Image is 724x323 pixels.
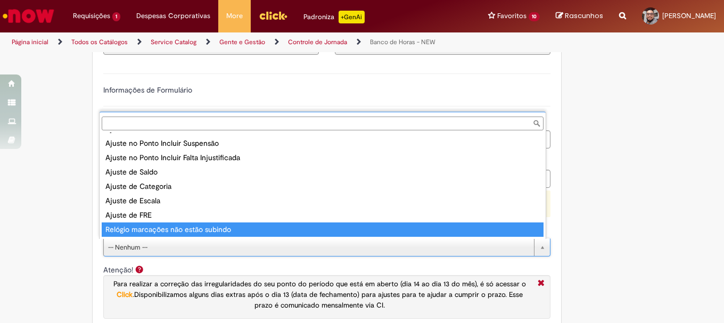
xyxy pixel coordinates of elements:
div: Ajuste de Escala [102,194,544,208]
div: Ajuste no Ponto Incluir Falta Injustificada [102,151,544,165]
div: Ajuste no Ponto Incluir Suspensão [102,136,544,151]
div: Ajuste de Saldo [102,165,544,179]
div: Ajuste de FRE [102,208,544,222]
ul: Tipo de correção [100,132,546,239]
div: Relógio marcações não estão subindo [102,222,544,237]
div: Ajuste de Categoria [102,179,544,194]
